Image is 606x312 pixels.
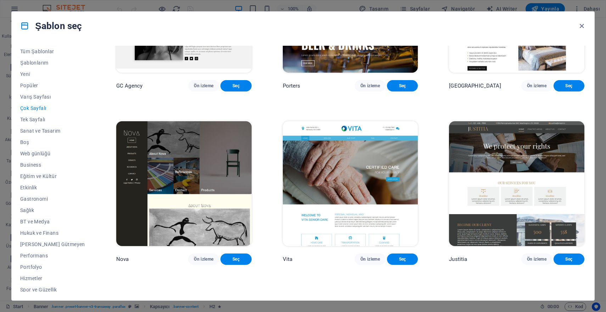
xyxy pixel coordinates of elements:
button: Hizmetler [20,273,85,284]
button: Performans [20,250,85,261]
p: Porters [283,82,301,89]
span: Ön izleme [360,83,380,89]
button: Seç [220,253,251,265]
span: Business [20,162,85,168]
button: Yeni [20,68,85,80]
span: Tüm Şablonlar [20,49,85,54]
span: Web günlüğü [20,151,85,156]
button: Etkinlik [20,182,85,193]
button: Seç [554,80,584,91]
img: Nova [116,121,252,246]
span: Eğitim ve Kültür [20,173,85,179]
span: Şablonlarım [20,60,85,66]
button: Popüler [20,80,85,91]
button: Seç [554,253,584,265]
button: Ön izleme [188,253,219,265]
span: Performans [20,253,85,258]
button: Gastronomi [20,193,85,205]
h4: Şablon seç [20,20,82,32]
button: Sanat ve Tasarım [20,125,85,136]
button: Ön izleme [521,80,552,91]
span: Seç [393,256,412,262]
span: Seç [393,83,412,89]
span: Ön izleme [527,83,546,89]
button: Ön izleme [521,253,552,265]
span: Gastronomi [20,196,85,202]
p: GC Agency [116,82,142,89]
span: Ön izleme [527,256,546,262]
span: Hizmetler [20,275,85,281]
img: Justitia [449,121,584,246]
button: Tek Sayfalı [20,114,85,125]
span: BT ve Medya [20,219,85,224]
button: Ön izleme [188,80,219,91]
p: Justitia [449,256,467,263]
span: Portfolyo [20,264,85,270]
span: Ön izleme [194,256,213,262]
span: Popüler [20,83,85,88]
button: Eğitim ve Kültür [20,171,85,182]
span: Boş [20,139,85,145]
button: Web günlüğü [20,148,85,159]
button: Seç [387,80,418,91]
span: Seç [559,256,579,262]
span: Yeni [20,71,85,77]
p: Vita [283,256,293,263]
span: Ön izleme [194,83,213,89]
button: Seç [387,253,418,265]
button: Seç [220,80,251,91]
button: Spor ve Güzellik [20,284,85,295]
span: Sağlık [20,207,85,213]
span: Seç [226,83,246,89]
img: Vita [283,121,418,246]
button: Şablonlarım [20,57,85,68]
button: Tüm Şablonlar [20,46,85,57]
button: Ön izleme [355,253,386,265]
button: Çok Sayfalı [20,102,85,114]
p: Nova [116,256,129,263]
button: BT ve Medya [20,216,85,227]
span: Tek Sayfalı [20,117,85,122]
button: [PERSON_NAME] Gütmeyen [20,239,85,250]
span: Etkinlik [20,185,85,190]
button: Portfolyo [20,261,85,273]
span: Varış Sayfası [20,94,85,100]
span: Çok Sayfalı [20,105,85,111]
button: Business [20,159,85,171]
button: Varış Sayfası [20,91,85,102]
span: Seç [559,83,579,89]
span: Sanat ve Tasarım [20,128,85,134]
span: [PERSON_NAME] Gütmeyen [20,241,85,247]
span: Seç [226,256,246,262]
p: [GEOGRAPHIC_DATA] [449,82,501,89]
button: Hukuk ve Finans [20,227,85,239]
button: Sağlık [20,205,85,216]
span: Hukuk ve Finans [20,230,85,236]
span: Spor ve Güzellik [20,287,85,292]
button: Boş [20,136,85,148]
button: Ön izleme [355,80,386,91]
span: Ön izleme [360,256,380,262]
